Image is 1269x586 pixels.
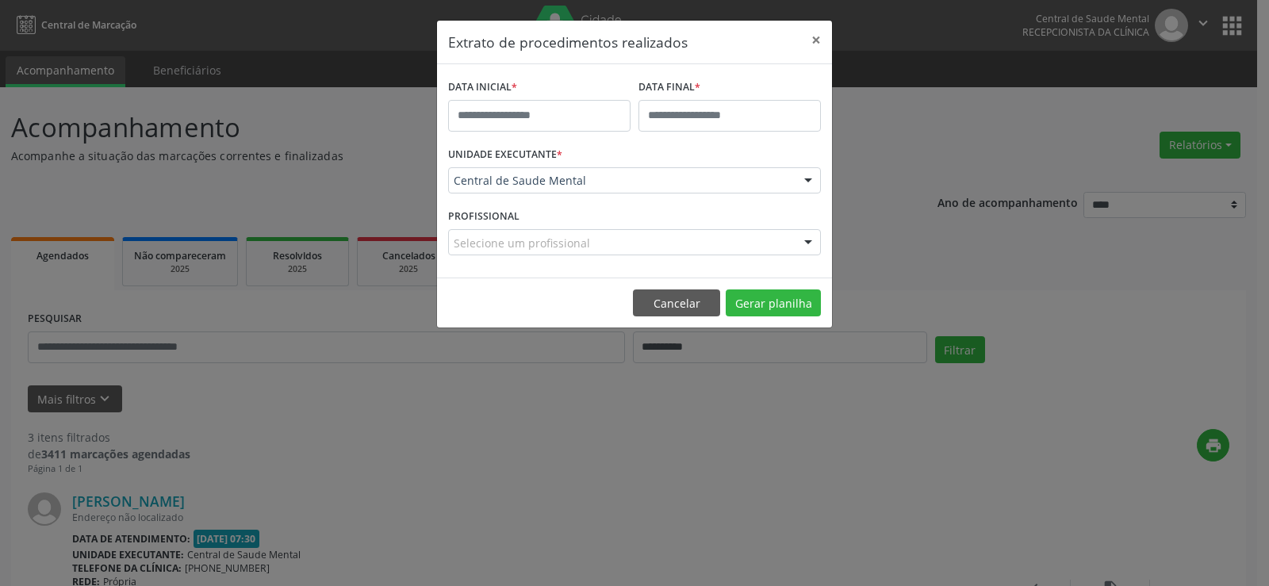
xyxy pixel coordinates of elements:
label: DATA INICIAL [448,75,517,100]
button: Close [800,21,832,59]
button: Cancelar [633,289,720,316]
h5: Extrato de procedimentos realizados [448,32,688,52]
button: Gerar planilha [726,289,821,316]
label: UNIDADE EXECUTANTE [448,143,562,167]
label: PROFISSIONAL [448,205,519,229]
label: DATA FINAL [638,75,700,100]
span: Central de Saude Mental [454,173,788,189]
span: Selecione um profissional [454,235,590,251]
